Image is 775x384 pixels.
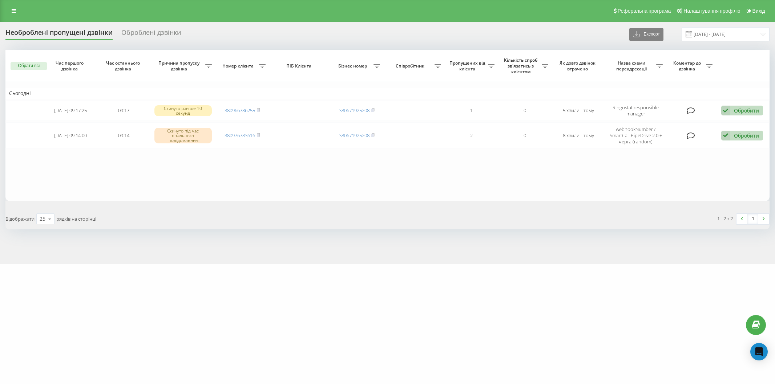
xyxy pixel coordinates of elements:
a: 380671925208 [339,107,370,114]
td: 8 хвилин тому [552,122,605,149]
div: 25 [40,215,45,222]
span: Як довго дзвінок втрачено [558,60,599,72]
span: Час першого дзвінка [50,60,91,72]
td: Сьогодні [5,88,770,99]
div: Скинуто під час вітального повідомлення [154,128,212,144]
button: Експорт [629,28,663,41]
span: Співробітник [387,63,435,69]
div: Обробити [734,107,759,114]
a: 380671925208 [339,132,370,139]
td: [DATE] 09:14:00 [44,122,97,149]
span: Реферальна програма [618,8,671,14]
span: рядків на сторінці [56,216,96,222]
span: Налаштування профілю [683,8,740,14]
div: Оброблені дзвінки [121,29,181,40]
span: Причина пропуску дзвінка [154,60,206,72]
td: 09:14 [97,122,150,149]
td: webhookNumber / SmartCall PipeDrive 2.0 + черга (random) [605,122,666,149]
div: Скинуто раніше 10 секунд [154,105,212,116]
span: Бізнес номер [334,63,374,69]
span: Пропущених від клієнта [448,60,488,72]
div: 1 - 2 з 2 [717,215,733,222]
div: Open Intercom Messenger [750,343,768,360]
td: 2 [445,122,498,149]
a: 380976783616 [225,132,255,139]
td: 1 [445,101,498,121]
span: Відображати [5,216,35,222]
td: 09:17 [97,101,150,121]
span: Номер клієнта [219,63,259,69]
span: Час останнього дзвінка [103,60,145,72]
button: Обрати всі [11,62,47,70]
span: ПІБ Клієнта [275,63,324,69]
td: 5 хвилин тому [552,101,605,121]
td: Ringostat responsible manager [605,101,666,121]
div: Необроблені пропущені дзвінки [5,29,113,40]
span: Кількість спроб зв'язатись з клієнтом [502,57,541,74]
a: 1 [747,214,758,224]
span: Коментар до дзвінка [670,60,706,72]
a: 380966786255 [225,107,255,114]
span: Назва схеми переадресації [609,60,656,72]
span: Вихід [752,8,765,14]
td: 0 [498,122,552,149]
div: Обробити [734,132,759,139]
td: [DATE] 09:17:25 [44,101,97,121]
td: 0 [498,101,552,121]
